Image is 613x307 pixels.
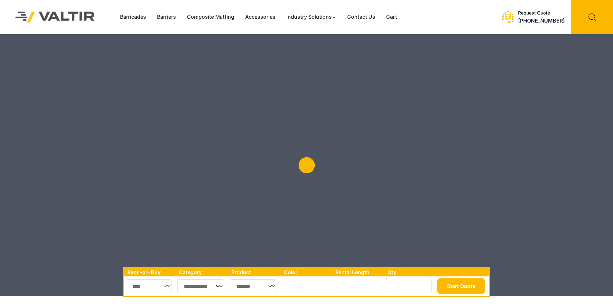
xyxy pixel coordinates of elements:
a: Barriers [152,12,181,22]
a: Industry Solutions [281,12,342,22]
th: Rent -or- Buy [124,268,176,276]
div: Request Quote [518,10,565,16]
th: Qty [384,268,435,276]
a: Cart [381,12,403,22]
th: Rental Length [332,268,384,276]
th: Color [281,268,332,276]
a: Composite Matting [181,12,240,22]
img: Valtir Rentals [7,3,103,31]
a: [PHONE_NUMBER] [518,17,565,24]
th: Category [176,268,228,276]
button: Start Quote [437,278,485,294]
a: Contact Us [342,12,381,22]
a: Barricades [115,12,152,22]
th: Product [228,268,281,276]
a: Accessories [240,12,281,22]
